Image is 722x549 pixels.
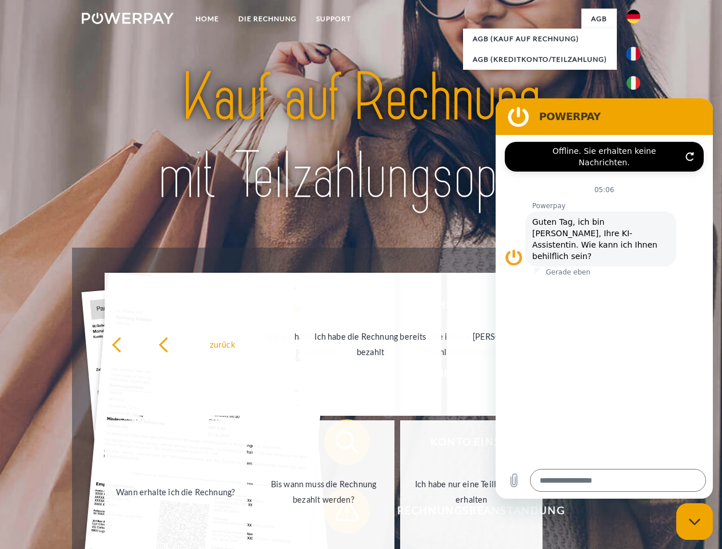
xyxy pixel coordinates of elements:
[454,329,583,360] div: [PERSON_NAME] wurde retourniert
[581,9,617,29] a: agb
[676,503,713,540] iframe: Schaltfläche zum Öffnen des Messaging-Fensters; Konversation läuft
[627,10,640,23] img: de
[627,47,640,61] img: fr
[407,476,536,507] div: Ich habe nur eine Teillieferung erhalten
[496,98,713,499] iframe: Messaging-Fenster
[111,484,240,499] div: Wann erhalte ich die Rechnung?
[260,476,388,507] div: Bis wann muss die Rechnung bezahlt werden?
[463,29,617,49] a: AGB (Kauf auf Rechnung)
[158,336,287,352] div: zurück
[627,76,640,90] img: it
[109,55,613,219] img: title-powerpay_de.svg
[186,9,229,29] a: Home
[306,9,361,29] a: SUPPORT
[463,49,617,70] a: AGB (Kreditkonto/Teilzahlung)
[306,329,435,360] div: Ich habe die Rechnung bereits bezahlt
[111,336,240,352] div: zurück
[82,13,174,24] img: logo-powerpay-white.svg
[229,9,306,29] a: DIE RECHNUNG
